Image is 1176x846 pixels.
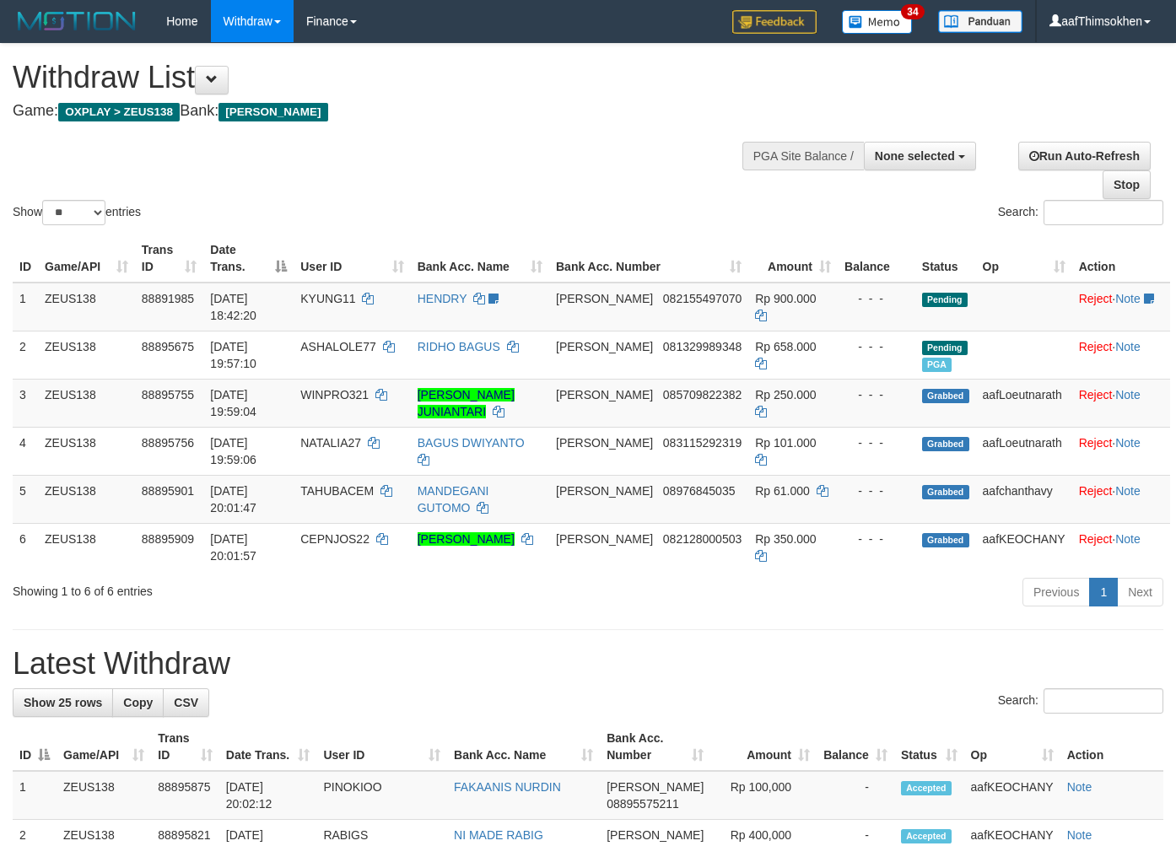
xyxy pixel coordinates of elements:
[1072,234,1170,283] th: Action
[13,61,767,94] h1: Withdraw List
[135,234,204,283] th: Trans ID: activate to sort column ascending
[1079,484,1113,498] a: Reject
[1022,578,1090,606] a: Previous
[13,379,38,427] td: 3
[755,388,816,401] span: Rp 250.000
[1079,532,1113,546] a: Reject
[418,340,500,353] a: RIDHO BAGUS
[1060,723,1163,771] th: Action
[1072,379,1170,427] td: ·
[418,388,515,418] a: [PERSON_NAME] JUNIANTARI
[838,234,915,283] th: Balance
[203,234,294,283] th: Date Trans.: activate to sort column descending
[842,10,913,34] img: Button%20Memo.svg
[922,533,969,547] span: Grabbed
[38,379,135,427] td: ZEUS138
[454,828,543,842] a: NI MADE RABIG
[844,482,909,499] div: - - -
[210,340,256,370] span: [DATE] 19:57:10
[710,771,817,820] td: Rp 100,000
[13,200,141,225] label: Show entries
[13,331,38,379] td: 2
[58,103,180,121] span: OXPLAY > ZEUS138
[1115,436,1141,450] a: Note
[13,427,38,475] td: 4
[998,200,1163,225] label: Search:
[607,828,704,842] span: [PERSON_NAME]
[732,10,817,34] img: Feedback.jpg
[1117,578,1163,606] a: Next
[13,723,57,771] th: ID: activate to sort column descending
[316,771,447,820] td: PINOKIOO
[901,4,924,19] span: 34
[755,532,816,546] span: Rp 350.000
[447,723,600,771] th: Bank Acc. Name: activate to sort column ascending
[922,358,952,372] span: Marked by aafanarl
[607,780,704,794] span: [PERSON_NAME]
[57,723,151,771] th: Game/API: activate to sort column ascending
[1103,170,1151,199] a: Stop
[1067,828,1092,842] a: Note
[13,688,113,717] a: Show 25 rows
[123,696,153,709] span: Copy
[922,293,968,307] span: Pending
[300,340,376,353] span: ASHALOLE77
[13,8,141,34] img: MOTION_logo.png
[1079,388,1113,401] a: Reject
[875,149,955,163] span: None selected
[13,576,477,600] div: Showing 1 to 6 of 6 entries
[300,484,374,498] span: TAHUBACEM
[1089,578,1118,606] a: 1
[142,484,194,498] span: 88895901
[755,484,810,498] span: Rp 61.000
[142,340,194,353] span: 88895675
[755,340,816,353] span: Rp 658.000
[742,142,864,170] div: PGA Site Balance /
[976,523,1072,571] td: aafKEOCHANY
[998,688,1163,714] label: Search:
[1115,484,1141,498] a: Note
[964,771,1060,820] td: aafKEOCHANY
[710,723,817,771] th: Amount: activate to sort column ascending
[13,523,38,571] td: 6
[300,436,361,450] span: NATALIA27
[38,427,135,475] td: ZEUS138
[755,436,816,450] span: Rp 101.000
[1079,292,1113,305] a: Reject
[210,532,256,563] span: [DATE] 20:01:57
[38,234,135,283] th: Game/API: activate to sort column ascending
[663,292,742,305] span: Copy 082155497070 to clipboard
[418,292,467,305] a: HENDRY
[915,234,976,283] th: Status
[556,388,653,401] span: [PERSON_NAME]
[418,484,489,515] a: MANDEGANI GUTOMO
[219,723,317,771] th: Date Trans.: activate to sort column ascending
[13,771,57,820] td: 1
[1044,200,1163,225] input: Search:
[316,723,447,771] th: User ID: activate to sort column ascending
[1072,427,1170,475] td: ·
[151,723,218,771] th: Trans ID: activate to sort column ascending
[817,771,894,820] td: -
[607,797,679,811] span: Copy 08895575211 to clipboard
[922,437,969,451] span: Grabbed
[210,436,256,466] span: [DATE] 19:59:06
[976,234,1072,283] th: Op: activate to sort column ascending
[454,780,561,794] a: FAKAANIS NURDIN
[418,532,515,546] a: [PERSON_NAME]
[817,723,894,771] th: Balance: activate to sort column ascending
[556,532,653,546] span: [PERSON_NAME]
[142,388,194,401] span: 88895755
[142,436,194,450] span: 88895756
[13,475,38,523] td: 5
[300,532,370,546] span: CEPNJOS22
[901,829,952,843] span: Accepted
[1018,142,1151,170] a: Run Auto-Refresh
[24,696,102,709] span: Show 25 rows
[57,771,151,820] td: ZEUS138
[556,484,653,498] span: [PERSON_NAME]
[938,10,1022,33] img: panduan.png
[1115,340,1141,353] a: Note
[1044,688,1163,714] input: Search:
[151,771,218,820] td: 88895875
